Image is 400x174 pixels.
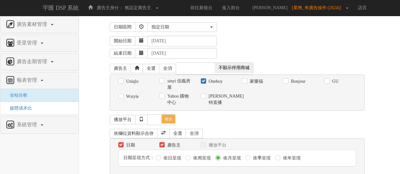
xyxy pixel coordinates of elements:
span: 報表管理 [15,77,40,83]
label: 廣告主 [166,142,181,148]
span: [業務_有廣告操作 (2024)] [292,5,344,10]
label: Yahoo 購物中心 [166,93,191,106]
a: 廣告素材管理 [5,20,74,30]
label: 依日呈現 [162,155,181,161]
span: [PERSON_NAME] [249,5,291,10]
span: 廣告主身分： [97,5,123,10]
label: Uniqlo [125,78,138,85]
label: 播放平台 [207,142,226,148]
a: 全選 [143,64,160,73]
a: 全消 [186,129,203,138]
a: 全選 [169,129,186,138]
label: 依季呈現 [251,155,271,161]
label: sinyi 信義房屋 [166,78,191,91]
label: 日期 [125,142,135,148]
span: 廣告走期管理 [15,59,50,64]
label: Bonjour [289,78,305,85]
span: 日期呈現方式： [123,155,154,160]
a: 報表管理 [5,75,74,86]
a: 廣告走期管理 [5,57,74,67]
label: 依周呈現 [192,155,211,161]
span: 不顯示停用商城 [215,63,253,73]
a: 受眾管理 [5,38,74,48]
a: 系統管理 [5,120,74,130]
a: 全消 [159,64,176,73]
label: 依年呈現 [281,155,301,161]
span: 無設定廣告主 [125,5,151,10]
a: 全站分析 [5,93,28,98]
label: 依月呈現 [222,155,241,161]
label: GU [331,78,339,85]
span: 系統管理 [15,122,40,127]
div: 指定日期 [151,24,209,30]
button: 指定日期 [147,22,217,32]
label: Oneboy [207,78,223,85]
span: 收合 [162,115,175,123]
label: [PERSON_NAME]特直播 [207,93,232,106]
label: Wstyle [125,93,139,100]
span: 受眾管理 [15,40,40,45]
label: 家樂福 [248,78,263,85]
a: 媒體成本比 [5,106,32,111]
span: 廣告素材管理 [15,21,50,27]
